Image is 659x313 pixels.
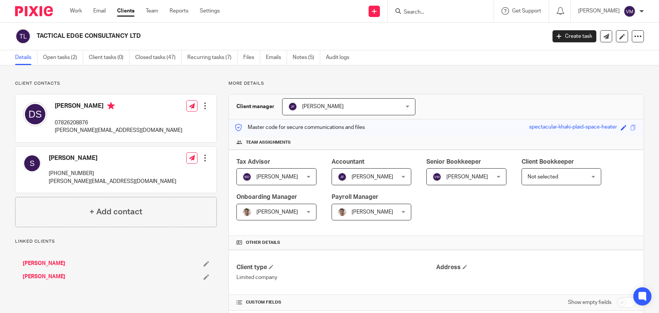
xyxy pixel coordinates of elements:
a: [PERSON_NAME] [23,260,65,267]
p: Linked clients [15,239,217,245]
img: svg%3E [624,5,636,17]
h4: [PERSON_NAME] [55,102,182,112]
h4: Address [436,263,636,271]
a: Audit logs [326,50,355,65]
span: Team assignments [246,139,291,146]
span: [PERSON_NAME] [256,174,298,180]
h3: Client manager [236,103,275,110]
img: svg%3E [242,172,252,181]
a: Recurring tasks (7) [187,50,238,65]
p: Client contacts [15,81,217,87]
a: Work [70,7,82,15]
i: Primary [107,102,115,110]
img: svg%3E [288,102,297,111]
img: PXL_20240409_141816916.jpg [242,208,252,217]
a: Clients [117,7,134,15]
h2: TACTICAL EDGE CONSULTANCY LTD [37,32,440,40]
a: Files [243,50,260,65]
span: Senior Bookkeeper [426,159,481,165]
p: Limited company [236,274,436,281]
input: Search [403,9,471,16]
a: Open tasks (2) [43,50,83,65]
img: PXL_20240409_141816916.jpg [338,208,347,217]
a: [PERSON_NAME] [23,273,65,280]
a: Create task [553,30,596,42]
img: svg%3E [338,172,347,181]
img: svg%3E [432,172,441,181]
p: [PERSON_NAME] [578,7,620,15]
span: [PERSON_NAME] [446,174,488,180]
p: [PERSON_NAME][EMAIL_ADDRESS][DOMAIN_NAME] [49,178,176,185]
span: Get Support [512,8,541,14]
span: Not selected [528,174,558,180]
h4: Client type [236,263,436,271]
span: Other details [246,240,280,246]
a: Client tasks (0) [89,50,130,65]
label: Show empty fields [568,299,611,306]
span: Onboarding Manager [236,194,297,200]
a: Email [93,7,106,15]
p: [PERSON_NAME][EMAIL_ADDRESS][DOMAIN_NAME] [55,127,182,134]
a: Details [15,50,37,65]
p: [PHONE_NUMBER] [49,170,176,177]
a: Notes (5) [293,50,320,65]
div: spectacular-khaki-plaid-space-heater [529,123,617,132]
p: More details [228,81,644,87]
h4: [PERSON_NAME] [49,154,176,162]
a: Reports [170,7,188,15]
a: Emails [266,50,287,65]
span: Client Bookkeeper [522,159,574,165]
a: Settings [200,7,220,15]
span: Payroll Manager [332,194,378,200]
span: [PERSON_NAME] [256,209,298,215]
span: Accountant [332,159,364,165]
a: Team [146,7,158,15]
a: Closed tasks (47) [135,50,182,65]
img: svg%3E [15,28,31,44]
img: svg%3E [23,102,47,126]
h4: + Add contact [90,206,142,218]
span: [PERSON_NAME] [302,104,344,109]
img: svg%3E [23,154,41,172]
span: Tax Advisor [236,159,270,165]
h4: CUSTOM FIELDS [236,299,436,305]
p: Master code for secure communications and files [235,124,365,131]
span: [PERSON_NAME] [352,174,393,180]
p: 07826208876 [55,119,182,127]
img: Pixie [15,6,53,16]
span: [PERSON_NAME] [352,209,393,215]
